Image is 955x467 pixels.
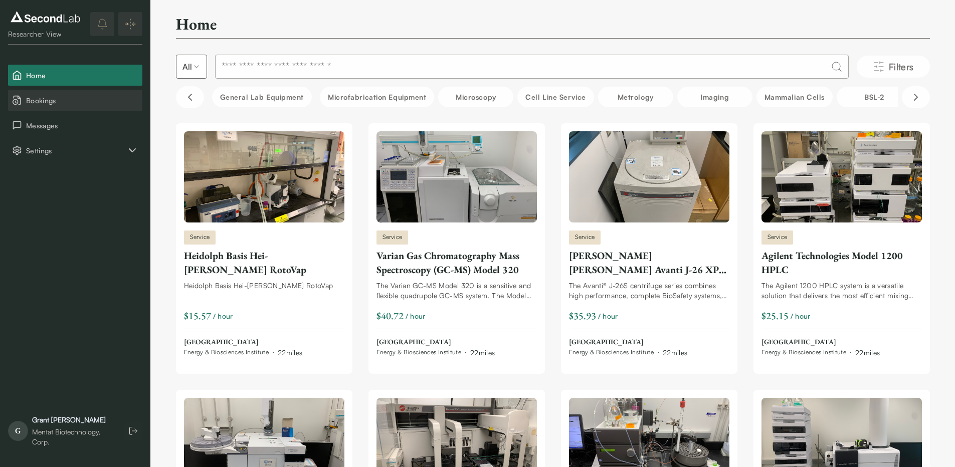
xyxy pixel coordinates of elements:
button: Imaging [677,87,752,107]
div: $40.72 [376,309,404,323]
span: Energy & Biosciences Institute [184,348,269,356]
div: Grant [PERSON_NAME] [32,415,114,425]
span: [GEOGRAPHIC_DATA] [761,337,880,347]
span: [GEOGRAPHIC_DATA] [569,337,688,347]
img: Varian Gas Chromatography Mass Spectroscopy (GC-MS) Model 320 [376,131,537,222]
div: Researcher View [8,29,83,39]
span: Service [761,230,794,245]
button: Home [8,65,142,86]
div: $25.15 [761,309,789,323]
img: logo [8,9,83,25]
button: Select listing type [176,55,207,79]
div: Agilent Technologies Model 1200 HPLC [761,249,922,277]
div: Varian Gas Chromatography Mass Spectroscopy (GC-MS) Model 320 [376,249,537,277]
div: The Agilent 1200 HPLC system is a versatile solution that delivers the most efficient mixing and ... [761,281,922,301]
span: Service [376,230,409,245]
img: Heidolph Basis Hei-VAP HL RotoVap [184,131,344,222]
span: Service [184,230,216,245]
button: BSL-2 [837,87,912,107]
div: $35.93 [569,309,596,323]
span: Energy & Biosciences Institute [569,348,654,356]
img: Agilent Technologies Model 1200 HPLC [761,131,922,222]
button: Mammalian Cells [756,87,833,107]
a: Varian Gas Chromatography Mass Spectroscopy (GC-MS) Model 320ServiceVarian Gas Chromatography Mas... [376,131,537,358]
button: Microfabrication Equipment [320,87,434,107]
span: Bookings [26,95,138,106]
button: Scroll right [902,86,930,108]
div: Heidolph Basis Hei-[PERSON_NAME] RotoVap [184,281,344,291]
button: Messages [8,115,142,136]
span: / hour [598,311,618,321]
h2: Home [176,14,217,34]
div: 22 miles [855,347,880,358]
button: Expand/Collapse sidebar [118,12,142,36]
button: Log out [124,422,142,440]
div: 22 miles [663,347,687,358]
button: General Lab equipment [212,87,312,107]
button: Bookings [8,90,142,111]
button: notifications [90,12,114,36]
span: / hour [406,311,426,321]
a: Heidolph Basis Hei-VAP HL RotoVapServiceHeidolph Basis Hei-[PERSON_NAME] RotoVapHeidolph Basis He... [184,131,344,358]
a: Beckman Coulter Avanti J-26 XP CentrifugeService[PERSON_NAME] [PERSON_NAME] Avanti J-26 XP Centri... [569,131,729,358]
div: $15.57 [184,309,211,323]
span: Energy & Biosciences Institute [376,348,462,356]
span: Messages [26,120,138,131]
span: Settings [26,145,126,156]
button: Settings [8,140,142,161]
div: Settings sub items [8,140,142,161]
button: Scroll left [176,86,204,108]
span: Energy & Biosciences Institute [761,348,847,356]
span: / hour [213,311,233,321]
div: 22 miles [278,347,302,358]
div: Heidolph Basis Hei-[PERSON_NAME] RotoVap [184,249,344,277]
button: Metrology [598,87,673,107]
span: [GEOGRAPHIC_DATA] [376,337,495,347]
img: Beckman Coulter Avanti J-26 XP Centrifuge [569,131,729,222]
a: Agilent Technologies Model 1200 HPLCServiceAgilent Technologies Model 1200 HPLCThe Agilent 1200 H... [761,131,922,358]
div: The Avanti® J-26S centrifuge series combines high performance, complete BioSafety systems, and lo... [569,281,729,301]
span: [GEOGRAPHIC_DATA] [184,337,303,347]
span: / hour [791,311,811,321]
div: Mentat Biotechnology, Corp. [32,427,114,447]
div: [PERSON_NAME] [PERSON_NAME] Avanti J-26 XP Centrifuge [569,249,729,277]
button: Cell line service [517,87,594,107]
button: Microscopy [438,87,513,107]
span: G [8,421,28,441]
span: Filters [889,60,914,74]
button: Filters [857,56,930,78]
div: 22 miles [470,347,495,358]
div: The Varian GC-MS Model 320 is a sensitive and flexible quadrupole GC-MS system. The Model 320 pro... [376,281,537,301]
span: Home [26,70,138,81]
span: Service [569,230,601,245]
